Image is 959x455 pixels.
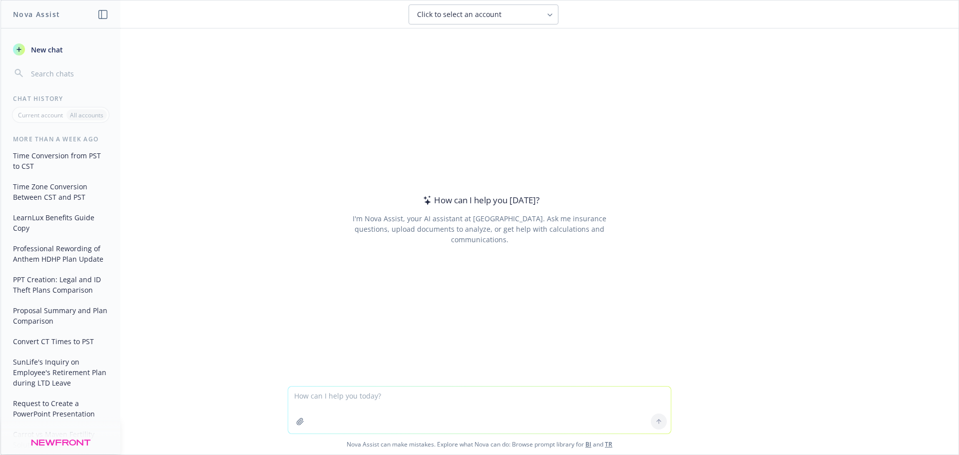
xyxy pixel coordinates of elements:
a: TR [605,440,612,449]
button: SunLife's Inquiry on Employee's Retirement Plan during LTD Leave [9,354,112,391]
span: Nova Assist can make mistakes. Explore what Nova can do: Browse prompt library for and [4,434,955,455]
button: Time Zone Conversion Between CST and PST [9,178,112,205]
h1: Nova Assist [13,9,60,19]
button: Proposal Summary and Plan Comparison [9,302,112,329]
div: I'm Nova Assist, your AI assistant at [GEOGRAPHIC_DATA]. Ask me insurance questions, upload docum... [339,213,620,245]
input: Search chats [29,66,108,80]
div: Chat History [1,94,120,103]
span: Click to select an account [417,9,501,19]
p: All accounts [70,111,103,119]
div: How can I help you [DATE]? [420,194,539,207]
p: Current account [18,111,63,119]
button: Carrot vs Maven Fertility Solutions Slide [9,426,112,453]
button: LearnLux Benefits Guide Copy [9,209,112,236]
button: Professional Rewording of Anthem HDHP Plan Update [9,240,112,267]
button: Request to Create a PowerPoint Presentation [9,395,112,422]
button: PPT Creation: Legal and ID Theft Plans Comparison [9,271,112,298]
button: Click to select an account [409,4,558,24]
div: More than a week ago [1,135,120,143]
a: BI [585,440,591,449]
button: New chat [9,40,112,58]
span: New chat [29,44,63,55]
button: Time Conversion from PST to CST [9,147,112,174]
button: Convert CT Times to PST [9,333,112,350]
